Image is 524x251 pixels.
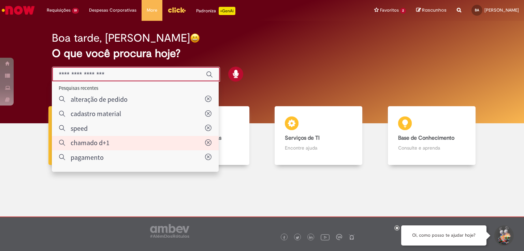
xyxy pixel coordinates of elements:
[285,135,320,141] b: Serviços de TI
[262,106,375,165] a: Serviços de TI Encontre ajuda
[172,135,221,141] b: Catálogo de Ofertas
[380,7,399,14] span: Favoritos
[89,7,136,14] span: Despesas Corporativas
[309,236,312,240] img: logo_footer_linkedin.png
[422,7,447,13] span: Rascunhos
[484,7,519,13] span: [PERSON_NAME]
[196,7,235,15] div: Padroniza
[47,7,71,14] span: Requisições
[1,3,36,17] img: ServiceNow
[285,144,352,151] p: Encontre ajuda
[493,225,514,246] button: Iniciar Conversa de Suporte
[416,7,447,14] a: Rascunhos
[475,8,479,12] span: BA
[36,106,149,165] a: Tirar dúvidas Tirar dúvidas com Lupi Assist e Gen Ai
[147,7,157,14] span: More
[375,106,489,165] a: Base de Conhecimento Consulte e aprenda
[401,225,486,246] div: Oi, como posso te ajudar hoje?
[52,47,472,59] h2: O que você procura hoje?
[398,135,454,141] b: Base de Conhecimento
[219,7,235,15] p: +GenAi
[349,234,355,240] img: logo_footer_naosei.png
[398,144,465,151] p: Consulte e aprenda
[168,5,186,15] img: click_logo_yellow_360x200.png
[52,32,190,44] h2: Boa tarde, [PERSON_NAME]
[282,236,286,239] img: logo_footer_facebook.png
[296,236,299,239] img: logo_footer_twitter.png
[150,224,189,238] img: logo_footer_ambev_rotulo_gray.png
[72,8,79,14] span: 19
[400,8,406,14] span: 2
[321,233,330,241] img: logo_footer_youtube.png
[336,234,342,240] img: logo_footer_workplace.png
[190,33,200,43] img: happy-face.png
